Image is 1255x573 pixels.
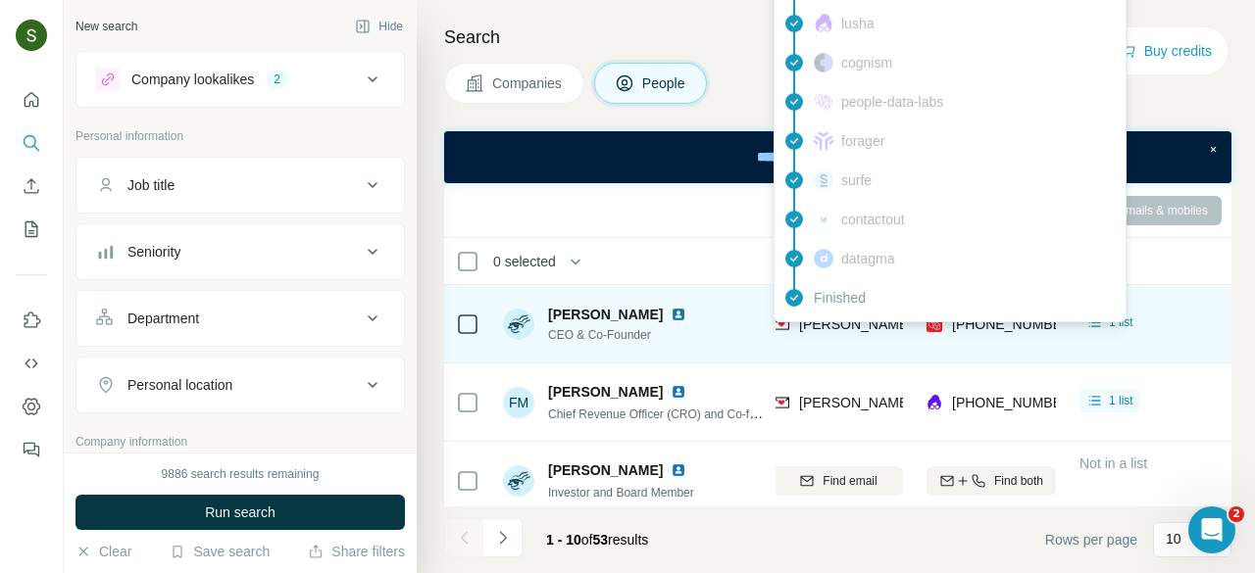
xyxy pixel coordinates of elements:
span: Investor and Board Member [548,486,694,500]
img: provider forager logo [814,131,833,151]
img: Avatar [503,465,534,497]
span: [PERSON_NAME] [548,305,663,324]
span: [PERSON_NAME] [548,460,663,480]
button: Search [16,125,47,161]
span: Not in a list [1079,455,1147,471]
button: Navigate to next page [483,518,523,557]
div: Personal location [127,375,232,395]
p: 10 [1166,529,1181,549]
button: Run search [75,495,405,530]
iframe: Intercom live chat [1188,506,1235,553]
span: Companies [492,73,564,93]
img: Avatar [16,20,47,51]
img: Avatar [503,309,534,340]
div: 9886 search results remaining [162,465,320,483]
span: Find email [823,472,877,490]
button: Seniority [76,228,404,275]
span: Find both [994,472,1043,490]
span: Run search [205,502,276,522]
span: [PHONE_NUMBER] [952,395,1076,410]
span: 2 [1229,506,1244,522]
img: provider surfe logo [814,170,833,190]
span: 1 list [1109,313,1133,331]
p: Company information [75,433,405,451]
div: Department [127,309,199,328]
img: LinkedIn logo [671,384,686,400]
div: Company lookalikes [131,70,254,89]
span: 1 list [1109,392,1133,409]
img: provider people-data-labs logo [814,93,833,111]
img: provider contactout logo [814,215,833,224]
span: People [642,73,687,93]
span: datagma [841,249,894,268]
span: 0 selected [493,252,556,271]
button: Clear [75,542,131,561]
button: Personal location [76,361,404,408]
img: provider findymail logo [774,393,789,412]
span: Rows per page [1045,530,1137,549]
div: Seniority [127,242,180,262]
img: provider findymail logo [774,314,789,334]
button: Find email [774,466,903,496]
span: surfe [841,170,872,190]
span: lusha [841,14,874,33]
div: Job title [127,175,175,195]
img: LinkedIn logo [671,462,686,478]
button: Use Surfe API [16,346,47,381]
img: provider datagma logo [814,249,833,268]
div: 2 [266,71,288,88]
span: [PERSON_NAME] [548,382,663,402]
span: contactout [841,210,905,229]
img: provider prospeo logo [927,314,942,334]
div: FM [503,387,534,418]
span: 1 - 10 [546,532,581,548]
span: [PHONE_NUMBER] [952,316,1076,332]
button: Hide [341,12,417,41]
p: Personal information [75,127,405,145]
iframe: Banner [444,131,1231,183]
span: people-data-labs [841,92,943,112]
button: Share filters [308,542,405,561]
button: Company lookalikes2 [76,56,404,103]
div: New search [75,18,137,35]
button: My lists [16,212,47,247]
button: Job title [76,162,404,209]
button: Save search [170,542,270,561]
span: CEO & Co-Founder [548,326,694,344]
span: 53 [593,532,609,548]
span: Finished [814,288,866,308]
span: cognism [841,53,892,72]
img: provider lusha logo [927,393,942,412]
span: [PERSON_NAME][EMAIL_ADDRESS][DOMAIN_NAME] [799,395,1144,410]
span: results [546,532,648,548]
button: Quick start [16,82,47,118]
button: Department [76,295,404,342]
button: Use Surfe on LinkedIn [16,303,47,338]
img: provider cognism logo [814,53,833,72]
img: LinkedIn logo [671,307,686,322]
span: Chief Revenue Officer (CRO) and Co-founder [548,406,786,421]
h4: Search [444,24,1231,51]
button: Find both [927,466,1056,496]
span: forager [841,131,884,151]
button: Buy credits [1121,37,1212,65]
button: Dashboard [16,389,47,424]
span: of [581,532,593,548]
img: provider lusha logo [814,14,833,33]
button: Enrich CSV [16,168,47,204]
button: Feedback [16,432,47,467]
